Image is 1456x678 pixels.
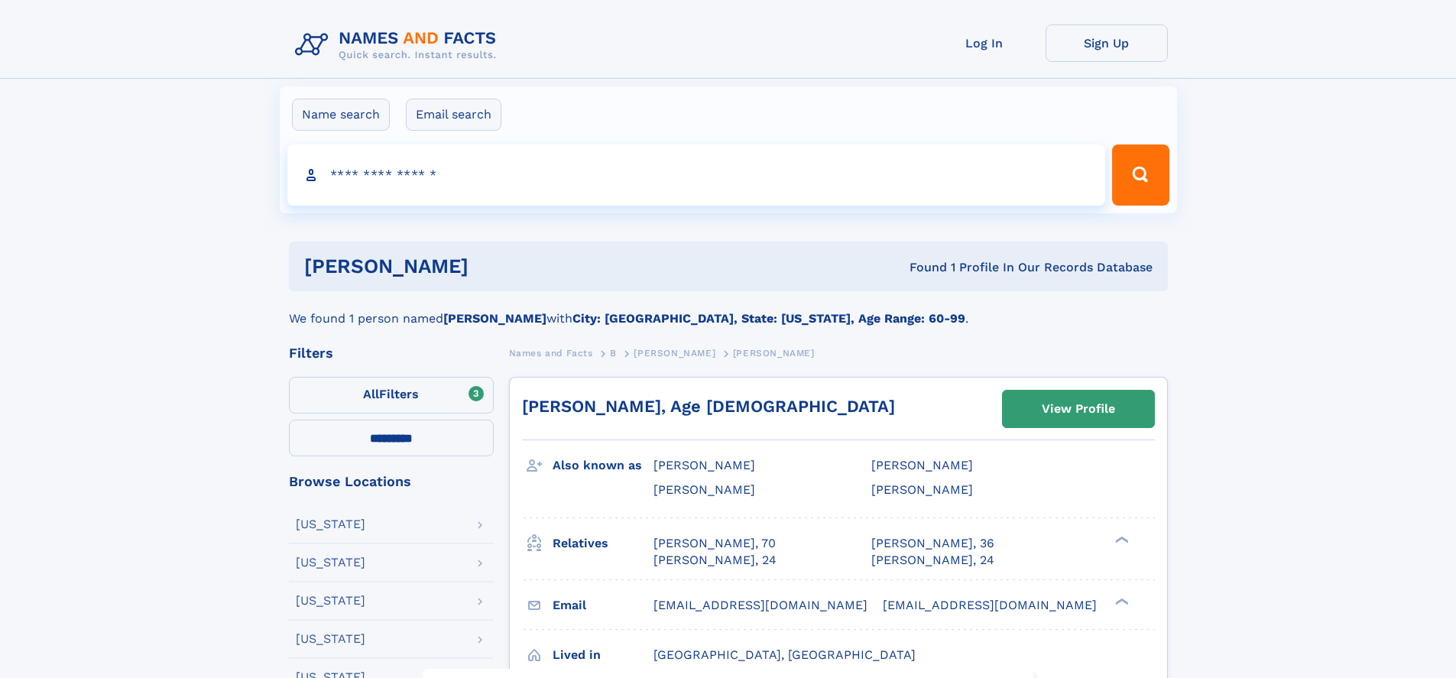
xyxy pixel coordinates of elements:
span: [PERSON_NAME] [871,458,973,472]
span: [EMAIL_ADDRESS][DOMAIN_NAME] [653,598,867,612]
span: All [363,387,379,401]
div: [US_STATE] [296,556,365,569]
h3: Also known as [553,453,653,478]
a: [PERSON_NAME], 36 [871,535,994,552]
a: View Profile [1003,391,1154,427]
button: Search Button [1112,144,1169,206]
span: [PERSON_NAME] [634,348,715,358]
b: [PERSON_NAME] [443,311,546,326]
a: Log In [923,24,1046,62]
h1: [PERSON_NAME] [304,257,689,276]
img: Logo Names and Facts [289,24,509,66]
input: search input [287,144,1106,206]
span: [PERSON_NAME] [871,482,973,497]
a: [PERSON_NAME], 24 [653,552,777,569]
a: [PERSON_NAME], 24 [871,552,994,569]
div: [US_STATE] [296,518,365,530]
span: [PERSON_NAME] [653,458,755,472]
a: Names and Facts [509,343,593,362]
span: B [610,348,617,358]
h3: Relatives [553,530,653,556]
span: [GEOGRAPHIC_DATA], [GEOGRAPHIC_DATA] [653,647,916,662]
div: ❯ [1111,596,1130,606]
a: [PERSON_NAME], Age [DEMOGRAPHIC_DATA] [522,397,895,416]
b: City: [GEOGRAPHIC_DATA], State: [US_STATE], Age Range: 60-99 [572,311,965,326]
div: Browse Locations [289,475,494,488]
div: We found 1 person named with . [289,291,1168,328]
label: Filters [289,377,494,414]
a: Sign Up [1046,24,1168,62]
h3: Lived in [553,642,653,668]
a: [PERSON_NAME], 70 [653,535,776,552]
a: [PERSON_NAME] [634,343,715,362]
div: ❯ [1111,534,1130,544]
div: Filters [289,346,494,360]
div: [US_STATE] [296,595,365,607]
span: [EMAIL_ADDRESS][DOMAIN_NAME] [883,598,1097,612]
label: Email search [406,99,501,131]
label: Name search [292,99,390,131]
h3: Email [553,592,653,618]
div: View Profile [1042,391,1115,427]
span: [PERSON_NAME] [733,348,815,358]
a: B [610,343,617,362]
div: [US_STATE] [296,633,365,645]
div: Found 1 Profile In Our Records Database [689,259,1153,276]
span: [PERSON_NAME] [653,482,755,497]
